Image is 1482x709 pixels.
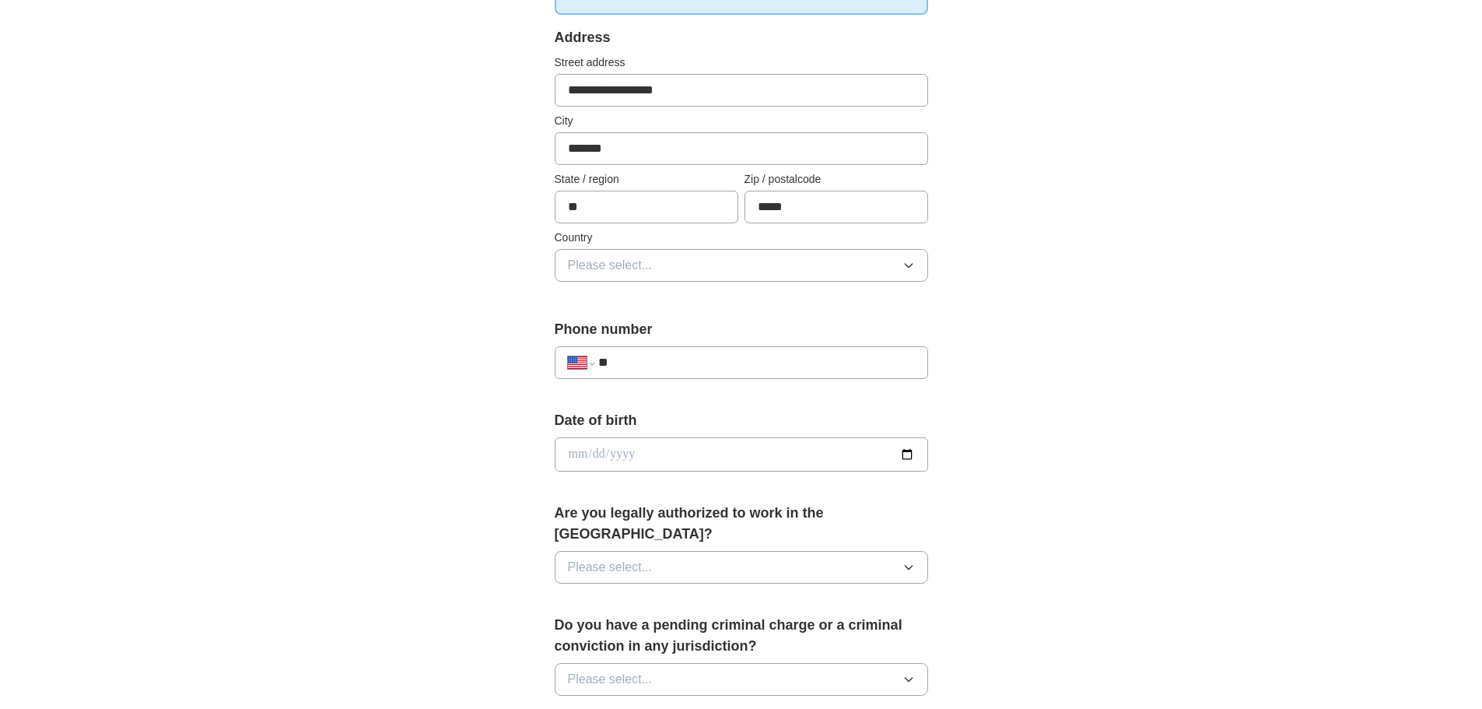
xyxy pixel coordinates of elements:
button: Please select... [555,249,928,282]
button: Please select... [555,551,928,584]
button: Please select... [555,663,928,696]
label: Phone number [555,319,928,340]
label: Date of birth [555,410,928,431]
label: Do you have a pending criminal charge or a criminal conviction in any jurisdiction? [555,615,928,657]
span: Please select... [568,670,653,689]
label: Country [555,230,928,246]
label: Zip / postalcode [745,171,928,188]
label: Street address [555,54,928,71]
label: Are you legally authorized to work in the [GEOGRAPHIC_DATA]? [555,503,928,545]
div: Address [555,27,928,48]
span: Please select... [568,558,653,577]
span: Please select... [568,256,653,275]
label: State / region [555,171,738,188]
label: City [555,113,928,129]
